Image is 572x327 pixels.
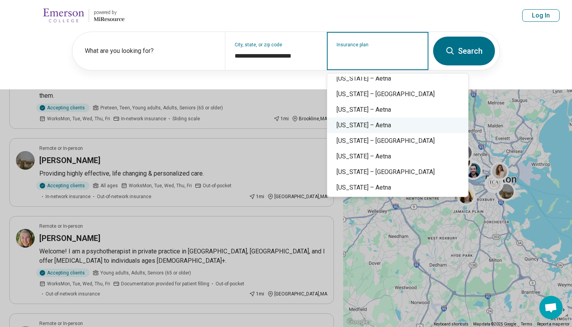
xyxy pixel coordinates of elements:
div: [US_STATE] – [GEOGRAPHIC_DATA] [327,164,468,180]
div: [US_STATE] – Aetna [327,102,468,118]
div: [US_STATE] – [GEOGRAPHIC_DATA] [327,133,468,149]
img: Emerson College [43,6,84,25]
label: What are you looking for? [85,46,216,56]
div: powered by [94,9,125,16]
div: [US_STATE] – [GEOGRAPHIC_DATA] [327,86,468,102]
div: [US_STATE] – Aetna [327,71,468,86]
div: [US_STATE] – Aetna [327,180,468,195]
button: Log In [522,9,560,22]
div: Open chat [539,296,563,319]
button: Search [433,37,495,65]
div: [US_STATE] – Aetna [327,149,468,164]
div: [US_STATE] – Aetna [327,118,468,133]
div: Suggestions [327,77,468,193]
